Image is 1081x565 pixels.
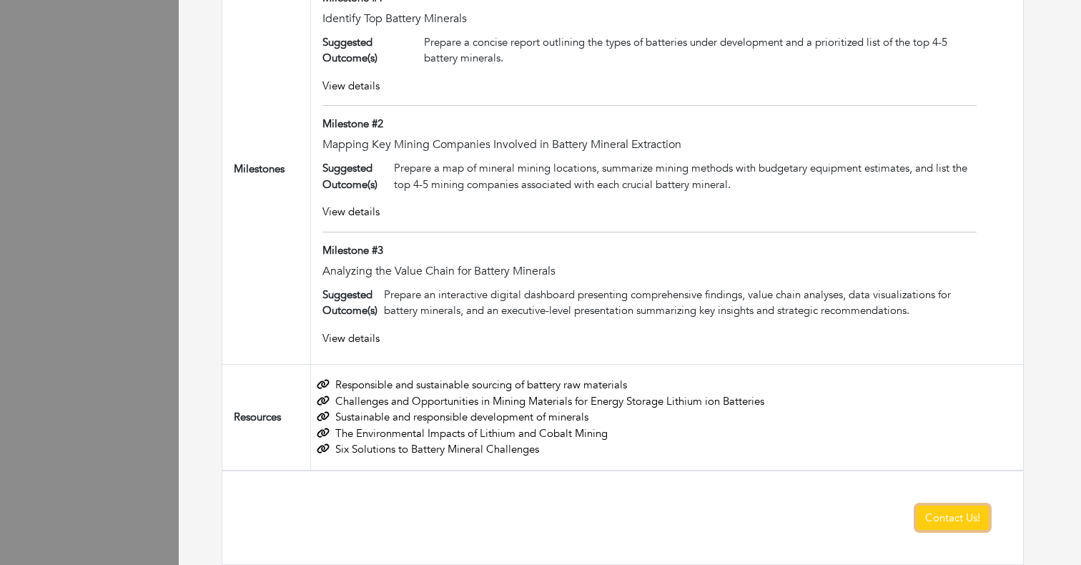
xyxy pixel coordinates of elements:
p: Identify Top Battery Minerals [322,10,977,27]
a: Six Solutions to Battery Mineral Challenges [317,442,540,456]
span: Suggested Outcome(s) [322,34,421,67]
div: Prepare a map of mineral mining locations, summarize mining methods with budgetary equipment esti... [394,160,977,192]
a: The Environmental Impacts of Lithium and Cobalt Mining [317,426,608,441]
span: Suggested Outcome(s) [322,287,381,319]
td: Resources [222,365,311,471]
a: View details [322,331,380,345]
a: View details [322,79,380,93]
span: Suggested Outcome(s) [322,160,391,192]
p: Analyzing the Value Chain for Battery Minerals [322,262,977,280]
div: Prepare a concise report outlining the types of batteries under development and a prioritized lis... [424,34,977,67]
a: Responsible and sustainable sourcing of battery raw materials [317,378,628,392]
a: Challenges and Opportunities in Mining Materials for Energy Storage Lithium ion Batteries [317,394,765,408]
h6: Milestone #2 [322,117,977,130]
a: View details [322,205,380,219]
a: Sustainable and responsible development of minerals [317,410,589,424]
p: Mapping Key Mining Companies Involved in Battery Mineral Extraction [322,136,977,153]
div: Prepare an interactive digital dashboard presenting comprehensive findings, value chain analyses,... [384,287,977,319]
a: Contact Us! [917,506,989,531]
h6: Milestone #3 [322,244,977,257]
